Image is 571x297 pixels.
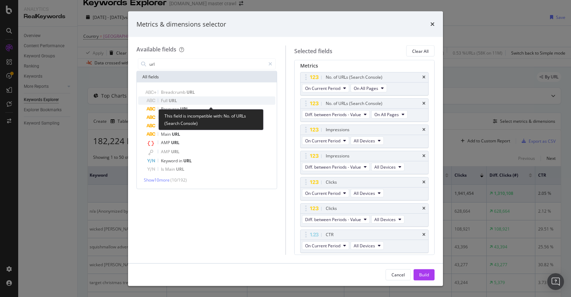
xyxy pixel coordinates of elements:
[326,179,337,186] div: Clicks
[374,111,399,117] span: On All Pages
[294,47,332,55] div: Selected fields
[371,163,404,171] button: All Devices
[171,149,179,155] span: URL
[186,89,195,95] span: URL
[161,89,186,95] span: Breadcrumb
[302,136,349,145] button: On Current Period
[302,241,349,250] button: On Current Period
[300,125,429,148] div: ImpressionstimesOn Current PeriodAll Devices
[302,110,370,119] button: Diff. between Periods - Value
[169,98,177,104] span: URL
[144,177,170,183] span: Show 10 more
[326,231,333,238] div: CTR
[392,271,405,277] div: Cancel
[305,190,340,196] span: On Current Period
[136,45,176,53] div: Available fields
[300,177,429,200] div: ClickstimesOn Current PeriodAll Devices
[351,241,384,250] button: All Devices
[176,166,184,172] span: URL
[300,98,429,122] div: No. of URLs (Search Console)timesDiff. between Periods - ValueOn All Pages
[300,229,429,253] div: CTRtimesOn Current PeriodAll Devices
[422,101,425,106] div: times
[165,166,176,172] span: Main
[305,216,361,222] span: Diff. between Periods - Value
[419,271,429,277] div: Build
[161,123,185,129] span: Normalized
[305,85,340,91] span: On Current Period
[422,206,425,211] div: times
[430,20,435,29] div: times
[161,166,165,172] span: Is
[300,62,429,72] div: Metrics
[302,215,370,224] button: Diff. between Periods - Value
[305,164,361,170] span: Diff. between Periods - Value
[185,123,193,129] span: URL
[149,59,265,69] input: Search by field name
[161,131,172,137] span: Main
[305,242,340,248] span: On Current Period
[136,20,226,29] div: Metrics & dimensions selector
[161,158,179,164] span: Keyword
[302,84,349,92] button: On Current Period
[326,100,382,107] div: No. of URLs (Search Console)
[422,180,425,184] div: times
[305,111,361,117] span: Diff. between Periods - Value
[180,106,189,112] span: URL
[305,137,340,143] span: On Current Period
[414,269,435,280] button: Build
[371,110,408,119] button: On All Pages
[300,72,429,96] div: No. of URLs (Search Console)timesOn Current PeriodOn All Pages
[300,203,429,227] div: ClickstimesDiff. between Periods - ValueAll Devices
[302,163,370,171] button: Diff. between Periods - Value
[351,136,384,145] button: All Devices
[351,84,387,92] button: On All Pages
[412,48,429,54] div: Clear All
[351,189,384,197] button: All Devices
[547,273,564,290] div: Open Intercom Messenger
[371,215,404,224] button: All Devices
[354,85,378,91] span: On All Pages
[406,45,435,57] button: Clear All
[183,158,192,164] span: URL
[354,242,375,248] span: All Devices
[170,114,179,120] span: Path
[422,75,425,79] div: times
[422,128,425,132] div: times
[179,158,183,164] span: in
[326,74,382,81] div: No. of URLs (Search Console)
[161,140,171,146] span: AMP
[128,11,443,286] div: modal
[161,98,169,104] span: Full
[161,149,171,155] span: AMP
[326,126,350,133] div: Impressions
[161,106,180,112] span: Resource
[300,151,429,174] div: ImpressionstimesDiff. between Periods - ValueAll Devices
[422,233,425,237] div: times
[374,216,396,222] span: All Devices
[137,71,277,83] div: All fields
[302,189,349,197] button: On Current Period
[374,164,396,170] span: All Devices
[171,140,179,146] span: URL
[326,153,350,160] div: Impressions
[161,114,170,120] span: URL
[172,131,180,137] span: URL
[386,269,411,280] button: Cancel
[354,190,375,196] span: All Devices
[354,137,375,143] span: All Devices
[170,177,187,183] span: ( 10 / 192 )
[422,154,425,158] div: times
[326,205,337,212] div: Clicks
